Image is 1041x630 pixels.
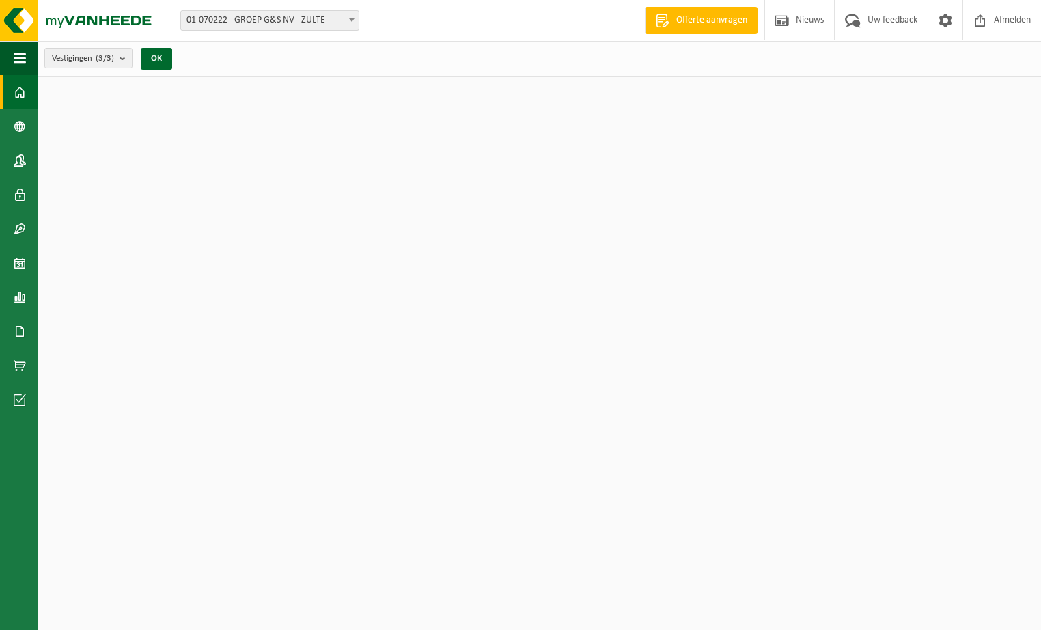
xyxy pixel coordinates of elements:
[96,54,114,63] count: (3/3)
[52,49,114,69] span: Vestigingen
[44,48,133,68] button: Vestigingen(3/3)
[673,14,751,27] span: Offerte aanvragen
[181,11,359,30] span: 01-070222 - GROEP G&S NV - ZULTE
[141,48,172,70] button: OK
[180,10,359,31] span: 01-070222 - GROEP G&S NV - ZULTE
[645,7,758,34] a: Offerte aanvragen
